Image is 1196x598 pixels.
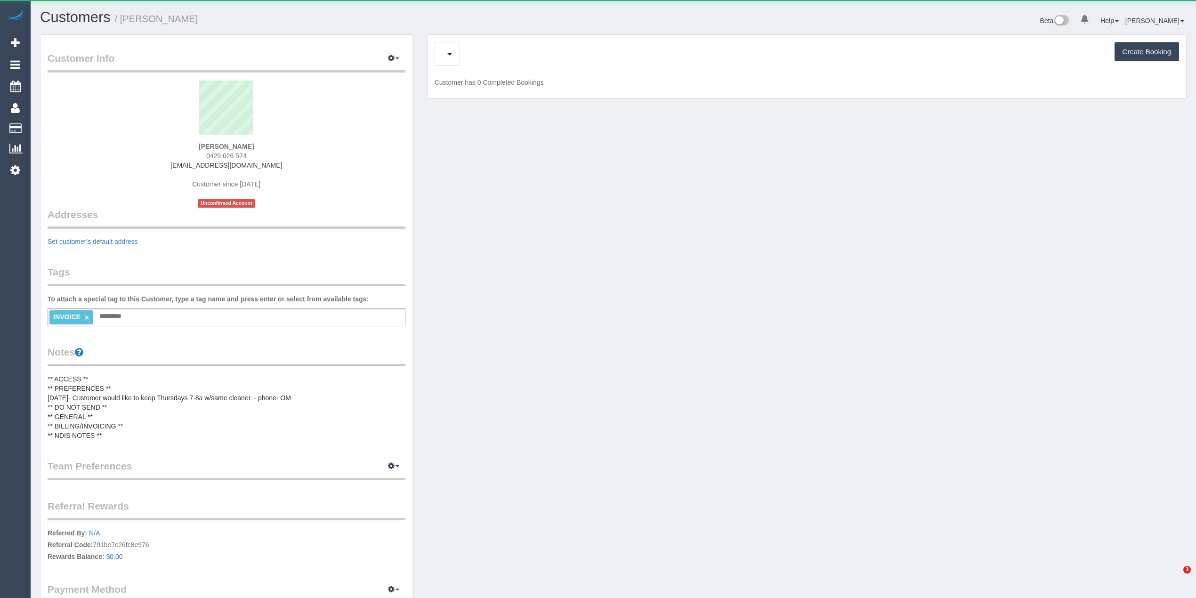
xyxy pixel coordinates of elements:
[48,540,93,550] label: Referral Code:
[53,313,81,321] span: INVOICE
[6,9,24,23] img: Automaid Logo
[48,51,405,73] legend: Customer Info
[199,143,254,150] strong: [PERSON_NAME]
[48,374,405,440] pre: ** ACCESS ** ** PREFERENCES ** [DATE]- Customer would like to keep Thursdays 7-8a w/same cleaner....
[48,459,405,480] legend: Team Preferences
[192,180,260,188] span: Customer since [DATE]
[40,9,111,25] a: Customers
[48,294,369,304] label: To attach a special tag to this Customer, type a tag name and press enter or select from availabl...
[48,552,105,561] label: Rewards Balance:
[48,265,405,286] legend: Tags
[48,528,405,564] p: 791be7c26fc8e976
[85,314,89,322] a: ×
[1115,42,1179,62] button: Create Booking
[48,238,138,245] a: Set customer's default address
[1164,566,1187,589] iframe: Intercom live chat
[115,14,198,24] small: / [PERSON_NAME]
[1125,17,1184,24] a: [PERSON_NAME]
[106,553,123,560] a: $0.00
[1040,17,1069,24] a: Beta
[206,152,247,160] span: 0429 626 574
[170,162,282,169] a: [EMAIL_ADDRESS][DOMAIN_NAME]
[198,199,255,207] span: Unconfirmed Account
[1053,15,1069,27] img: New interface
[48,528,87,538] label: Referred By:
[89,529,100,537] a: N/A
[1183,566,1191,574] span: 3
[48,345,405,366] legend: Notes
[1100,17,1119,24] a: Help
[48,499,405,520] legend: Referral Rewards
[435,78,1179,87] p: Customer has 0 Completed Bookings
